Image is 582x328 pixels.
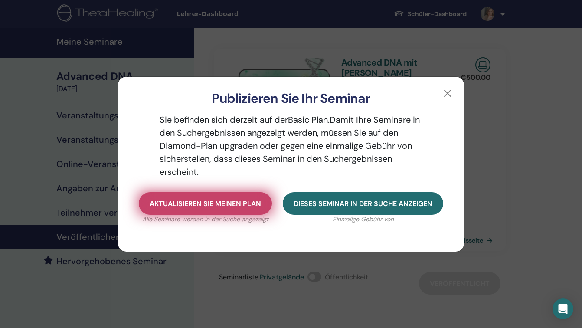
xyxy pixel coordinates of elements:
[139,113,443,178] p: Sie befinden sich derzeit auf der Basic Plan. Damit Ihre Seminare in den Suchergebnissen angezeig...
[139,192,272,215] button: Aktualisieren Sie meinen Plan
[283,215,443,224] p: Einmalige Gebühr von
[553,298,573,319] div: Open Intercom Messenger
[139,215,272,224] p: Alle Seminare werden in der Suche angezeigt
[132,91,450,106] h3: Publizieren Sie Ihr Seminar
[294,199,432,208] span: Dieses Seminar in der Suche anzeigen
[150,199,261,208] span: Aktualisieren Sie meinen Plan
[283,192,443,215] button: Dieses Seminar in der Suche anzeigen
